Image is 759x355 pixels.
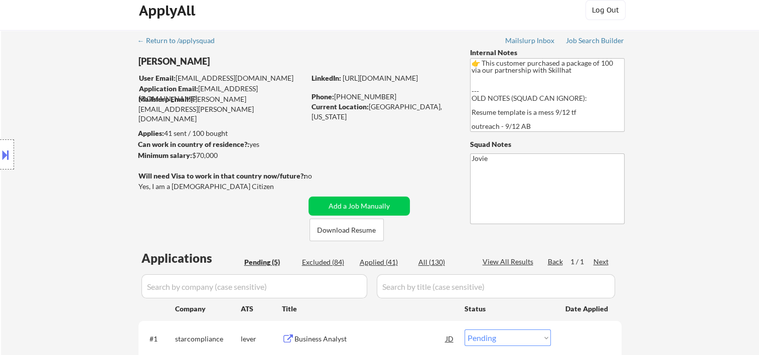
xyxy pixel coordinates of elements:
div: starcompliance [175,334,241,344]
div: 1 / 1 [570,257,593,267]
div: Back [548,257,564,267]
a: ← Return to /applysquad [137,37,224,47]
div: ← Return to /applysquad [137,37,224,44]
div: Internal Notes [470,48,625,58]
div: [GEOGRAPHIC_DATA], [US_STATE] [312,102,453,121]
div: Squad Notes [470,139,625,149]
strong: Current Location: [312,102,369,111]
div: no [304,171,333,181]
div: Job Search Builder [566,37,625,44]
div: View All Results [483,257,536,267]
div: 41 sent / 100 bought [138,128,305,138]
div: Title [282,304,455,314]
div: Yes, I am a [DEMOGRAPHIC_DATA] Citizen [138,182,308,192]
a: [URL][DOMAIN_NAME] [343,74,418,82]
div: lever [241,334,282,344]
div: Mailslurp Inbox [505,37,555,44]
div: Date Applied [565,304,610,314]
div: [PERSON_NAME][EMAIL_ADDRESS][PERSON_NAME][DOMAIN_NAME] [138,94,305,124]
button: Add a Job Manually [309,197,410,216]
div: #1 [149,334,167,344]
div: Business Analyst [294,334,446,344]
div: yes [138,139,302,149]
div: [PHONE_NUMBER] [312,92,453,102]
strong: Phone: [312,92,334,101]
a: Job Search Builder [566,37,625,47]
strong: Can work in country of residence?: [138,140,249,148]
div: Next [593,257,610,267]
div: All (130) [418,257,469,267]
div: [PERSON_NAME] [138,55,345,68]
div: [EMAIL_ADDRESS][DOMAIN_NAME] [139,73,305,83]
div: $70,000 [138,150,305,160]
strong: Will need Visa to work in that country now/future?: [138,171,306,180]
div: JD [445,329,455,347]
div: Pending (5) [244,257,294,267]
div: ATS [241,304,282,314]
input: Search by company (case sensitive) [141,274,367,298]
button: Download Resume [310,219,384,241]
a: Mailslurp Inbox [505,37,555,47]
div: Status [465,299,551,317]
strong: LinkedIn: [312,74,341,82]
input: Search by title (case sensitive) [377,274,615,298]
div: Applied (41) [360,257,410,267]
div: ApplyAll [139,2,198,19]
div: Applications [141,252,241,264]
div: [EMAIL_ADDRESS][DOMAIN_NAME] [139,84,305,103]
div: Company [175,304,241,314]
div: Excluded (84) [302,257,352,267]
